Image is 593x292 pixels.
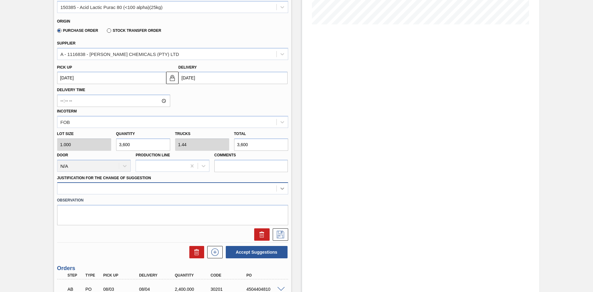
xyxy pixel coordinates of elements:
[245,287,285,292] div: 4504404810
[57,72,166,84] input: mm/dd/yyyy
[245,273,285,277] div: PO
[57,129,111,138] label: Lot size
[66,273,85,277] div: Step
[107,28,161,33] label: Stock Transfer Order
[61,119,70,125] div: FOB
[251,228,270,241] div: Delete Suggestion
[173,273,213,277] div: Quantity
[179,72,288,84] input: mm/dd/yyyy
[61,51,179,57] div: A - 1116838 - [PERSON_NAME] CHEMICALS (PTY) LTD
[209,273,249,277] div: Code
[226,246,288,258] button: Accept Suggestions
[84,273,102,277] div: Type
[57,19,70,23] label: Origin
[179,65,197,70] label: Delivery
[137,287,178,292] div: 08/04/2025
[102,287,142,292] div: 08/03/2025
[214,151,288,160] label: Comments
[223,245,288,259] div: Accept Suggestions
[175,132,191,136] label: Trucks
[166,72,179,84] button: locked
[57,109,77,113] label: Incoterm
[57,86,170,95] label: Delivery Time
[57,41,76,45] label: Supplier
[136,153,170,157] label: Production Line
[209,287,249,292] div: 30201
[57,65,72,70] label: Pick up
[57,176,151,180] label: Justification for the Change of Suggestion
[204,246,223,258] div: New suggestion
[186,246,204,258] div: Delete Suggestions
[68,287,83,292] p: AB
[57,196,288,205] label: Observation
[116,132,135,136] label: Quantity
[57,28,98,33] label: Purchase Order
[61,4,163,10] div: 150385 - Acid Lactic Purac 80 (<100 alpha)(25kg)
[173,287,213,292] div: 2,400.000
[169,74,176,82] img: locked
[137,273,178,277] div: Delivery
[234,132,246,136] label: Total
[84,287,102,292] div: Purchase order
[57,153,68,157] label: Door
[102,273,142,277] div: Pick up
[57,265,288,272] h3: Orders
[270,228,288,241] div: Save Suggestion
